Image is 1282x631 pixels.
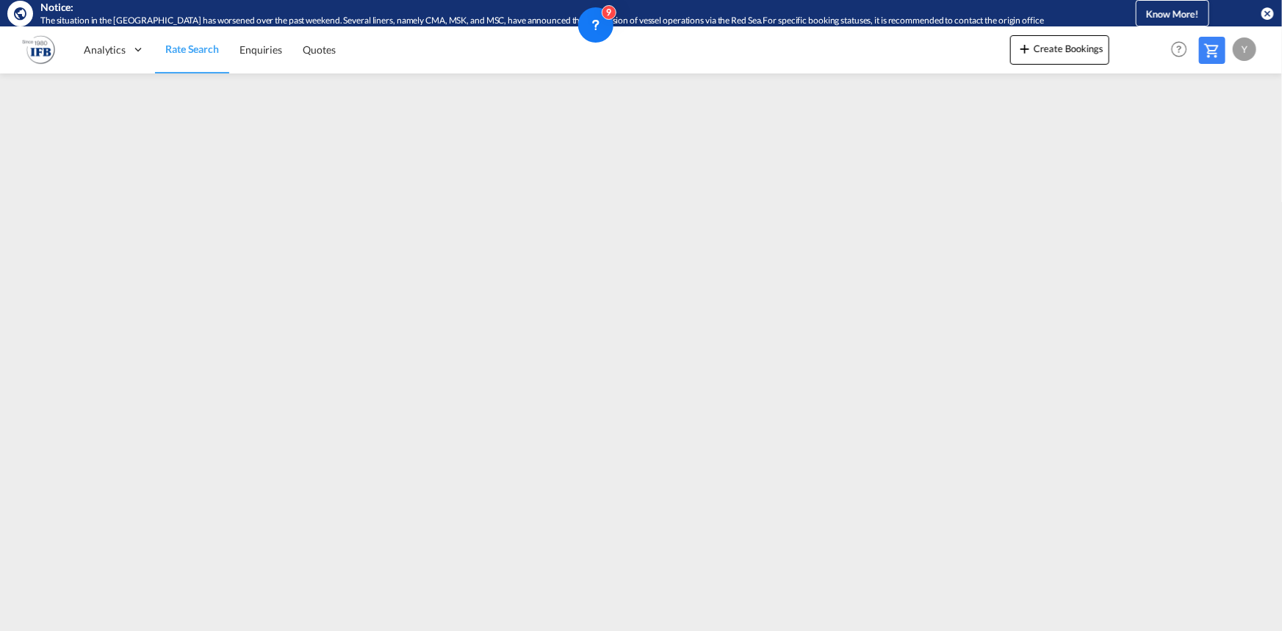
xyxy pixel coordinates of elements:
span: Analytics [84,43,126,57]
div: Analytics [73,26,155,73]
span: Rate Search [165,43,219,55]
button: icon-plus 400-fgCreate Bookings [1010,35,1109,65]
div: Help [1167,37,1199,63]
img: b628ab10256c11eeb52753acbc15d091.png [22,33,55,66]
md-icon: icon-earth [13,6,28,21]
span: Know More! [1146,8,1199,20]
a: Enquiries [229,26,292,73]
div: Y [1233,37,1256,61]
button: icon-close-circle [1260,6,1275,21]
md-icon: icon-plus 400-fg [1016,40,1034,57]
div: The situation in the Red Sea has worsened over the past weekend. Several liners, namely CMA, MSK,... [40,15,1084,27]
a: Rate Search [155,26,229,73]
a: Quotes [292,26,345,73]
span: Help [1167,37,1192,62]
span: Quotes [303,43,335,56]
span: Enquiries [240,43,282,56]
